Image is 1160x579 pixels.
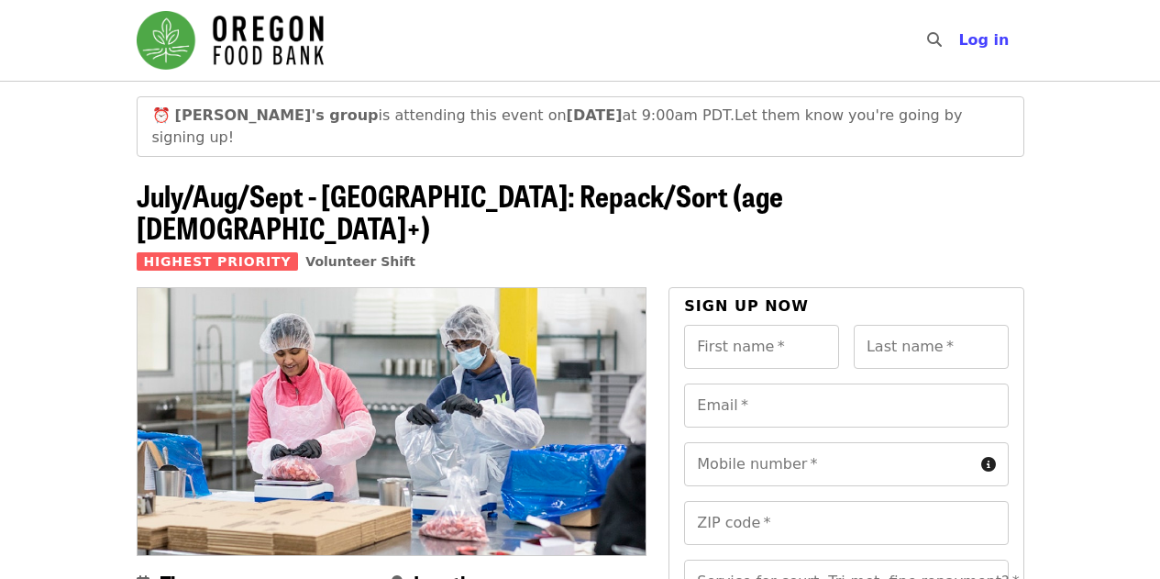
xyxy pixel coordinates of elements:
[684,501,1008,545] input: ZIP code
[944,22,1023,59] button: Log in
[567,106,623,124] strong: [DATE]
[953,18,967,62] input: Search
[175,106,735,124] span: is attending this event on at 9:00am PDT.
[684,297,809,315] span: Sign up now
[684,384,1008,428] input: Email
[305,254,415,269] a: Volunteer Shift
[137,173,783,249] span: July/Aug/Sept - [GEOGRAPHIC_DATA]: Repack/Sort (age [DEMOGRAPHIC_DATA]+)
[927,31,942,49] i: search icon
[138,288,646,554] img: July/Aug/Sept - Beaverton: Repack/Sort (age 10+) organized by Oregon Food Bank
[684,442,973,486] input: Mobile number
[854,325,1009,369] input: Last name
[175,106,379,124] strong: [PERSON_NAME]'s group
[137,11,324,70] img: Oregon Food Bank - Home
[684,325,839,369] input: First name
[981,456,996,473] i: circle-info icon
[137,252,299,271] span: Highest Priority
[152,106,171,124] span: clock emoji
[958,31,1009,49] span: Log in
